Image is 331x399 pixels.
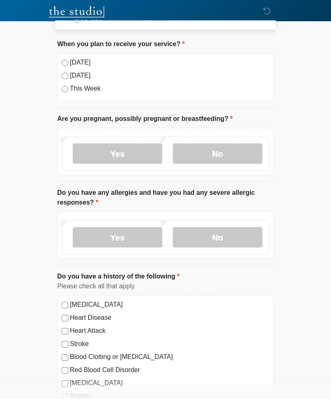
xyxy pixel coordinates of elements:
label: When you plan to receive your service? [57,39,185,49]
input: Stroke [62,341,68,348]
input: Heart Disease [62,315,68,321]
input: Heart Attack [62,328,68,334]
label: [MEDICAL_DATA] [70,378,269,388]
label: Blood Clotting or [MEDICAL_DATA] [70,352,269,362]
label: Stroke [70,339,269,349]
input: [DATE] [62,73,68,79]
label: Are you pregnant, possibly pregnant or breastfeeding? [57,114,233,124]
label: Do you have a history of the following [57,272,180,281]
input: This Week [62,86,68,92]
img: The Studio Med Spa Logo [49,6,104,22]
input: Red Blood Cell Disorder [62,367,68,374]
label: This Week [70,84,269,94]
input: [MEDICAL_DATA] [62,302,68,308]
label: Yes [73,227,162,247]
label: Yes [73,143,162,164]
input: [DATE] [62,60,68,66]
label: Red Blood Cell Disorder [70,365,269,375]
label: No [173,227,262,247]
label: [DATE] [70,71,269,80]
label: [MEDICAL_DATA] [70,300,269,310]
label: [DATE] [70,58,269,67]
input: [MEDICAL_DATA] [62,380,68,387]
label: Heart Attack [70,326,269,336]
div: Please check all that apply [57,281,274,291]
label: No [173,143,262,164]
label: Do you have any allergies and have you had any severe allergic responses? [57,188,274,207]
input: Blood Clotting or [MEDICAL_DATA] [62,354,68,361]
label: Heart Disease [70,313,269,323]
